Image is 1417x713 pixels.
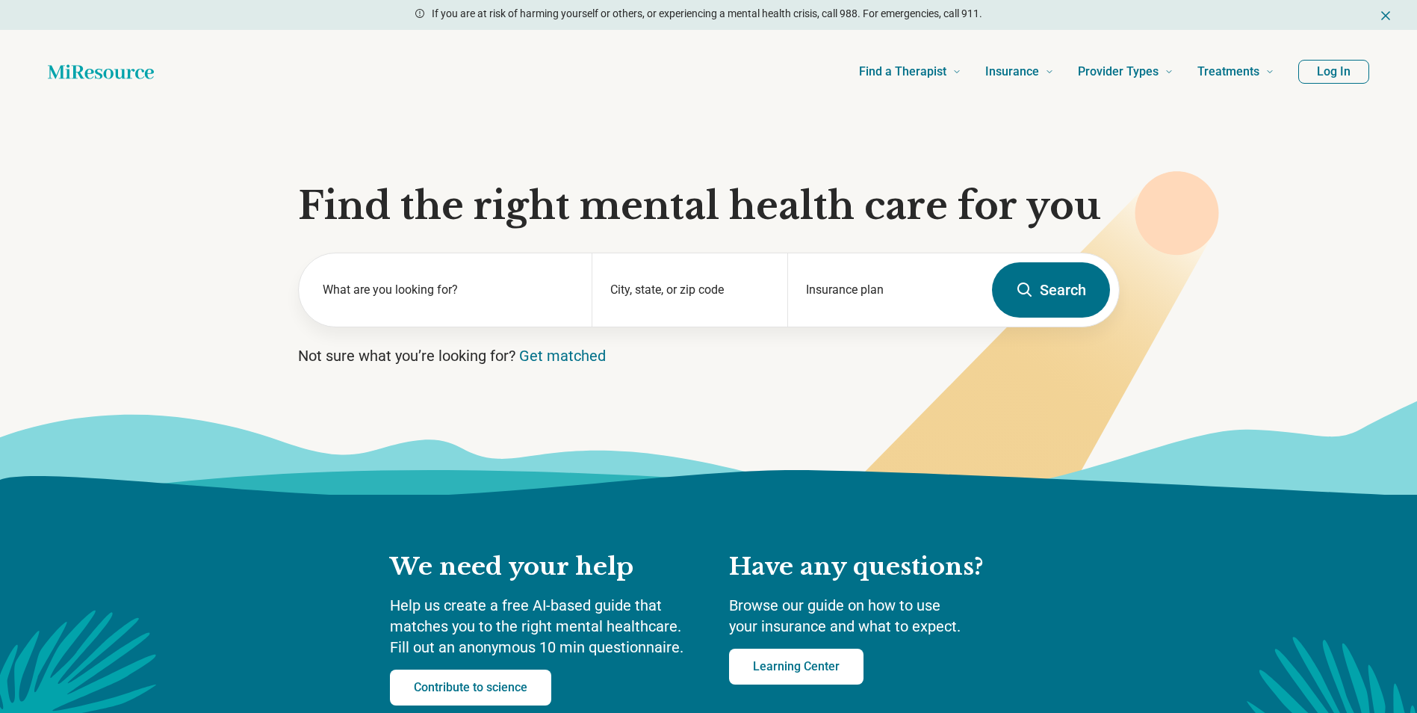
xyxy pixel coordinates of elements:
[729,595,1028,637] p: Browse our guide on how to use your insurance and what to expect.
[1197,61,1259,82] span: Treatments
[985,42,1054,102] a: Insurance
[729,649,863,685] a: Learning Center
[859,42,961,102] a: Find a Therapist
[519,347,606,365] a: Get matched
[729,552,1028,583] h2: Have any questions?
[390,595,699,658] p: Help us create a free AI-based guide that matches you to the right mental healthcare. Fill out an...
[390,670,551,706] a: Contribute to science
[992,262,1110,318] button: Search
[859,61,946,82] span: Find a Therapist
[1197,42,1274,102] a: Treatments
[985,61,1039,82] span: Insurance
[1078,61,1159,82] span: Provider Types
[48,57,154,87] a: Home page
[298,345,1120,366] p: Not sure what you’re looking for?
[298,184,1120,229] h1: Find the right mental health care for you
[323,281,574,299] label: What are you looking for?
[432,6,982,22] p: If you are at risk of harming yourself or others, or experiencing a mental health crisis, call 98...
[1298,60,1369,84] button: Log In
[390,552,699,583] h2: We need your help
[1378,6,1393,24] button: Dismiss
[1078,42,1173,102] a: Provider Types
